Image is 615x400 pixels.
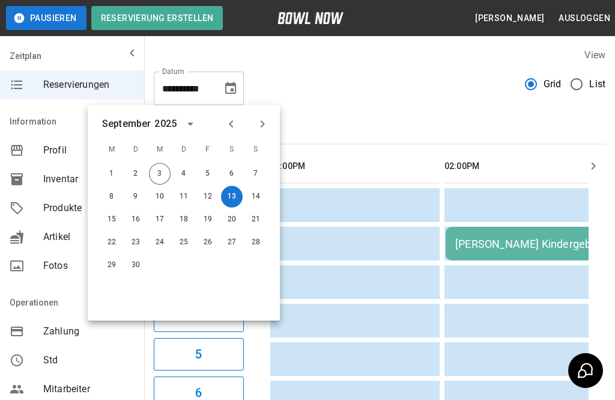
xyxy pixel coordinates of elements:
[91,6,223,30] button: Reservierung erstellen
[245,163,267,185] button: 7. Sep. 2025
[173,186,195,208] button: 11. Sep. 2025
[173,138,195,162] span: D
[43,230,135,244] span: Artikel
[277,12,344,24] img: logo
[221,138,243,162] span: S
[101,232,123,253] button: 22. Sep. 2025
[101,254,123,276] button: 29. Sep. 2025
[470,7,549,29] button: [PERSON_NAME]
[149,163,171,185] button: 3. Sep. 2025
[221,163,243,185] button: 6. Sep. 2025
[154,115,605,144] div: inventory tabs
[245,186,267,208] button: 14. Sep. 2025
[125,232,147,253] button: 23. Sep. 2025
[149,138,171,162] span: M
[101,163,123,185] button: 1. Sep. 2025
[219,76,243,100] button: Choose date, selected date is 13. Sep. 2025
[221,209,243,230] button: 20. Sep. 2025
[197,163,219,185] button: 5. Sep. 2025
[101,138,123,162] span: M
[154,117,177,131] div: 2025
[125,163,147,185] button: 2. Sep. 2025
[102,117,151,131] div: September
[245,209,267,230] button: 21. Sep. 2025
[125,138,147,162] span: D
[221,114,241,134] button: Previous month
[180,114,201,134] button: calendar view is open, switch to year view
[101,209,123,230] button: 15. Sep. 2025
[149,232,171,253] button: 24. Sep. 2025
[173,163,195,185] button: 4. Sep. 2025
[245,232,267,253] button: 28. Sep. 2025
[173,232,195,253] button: 25. Sep. 2025
[43,324,135,339] span: Zahlung
[444,149,614,183] th: 02:00PM
[125,254,147,276] button: 30. Sep. 2025
[554,7,615,29] button: Ausloggen
[154,338,244,371] button: 5
[149,209,171,230] button: 17. Sep. 2025
[43,78,135,92] span: Reservierungen
[43,201,135,215] span: Produkte
[43,353,135,368] span: Std
[589,77,605,91] span: List
[173,209,195,230] button: 18. Sep. 2025
[197,209,219,230] button: 19. Sep. 2025
[270,149,440,183] th: 01:00PM
[584,49,605,61] label: View
[149,186,171,208] button: 10. Sep. 2025
[6,6,86,30] button: Pausieren
[43,143,135,158] span: Profil
[43,172,135,186] span: Inventar
[221,232,243,253] button: 27. Sep. 2025
[125,209,147,230] button: 16. Sep. 2025
[101,186,123,208] button: 8. Sep. 2025
[252,114,273,134] button: Next month
[544,77,562,91] span: Grid
[221,186,243,208] button: 13. Sep. 2025
[195,345,202,364] h6: 5
[197,186,219,208] button: 12. Sep. 2025
[125,186,147,208] button: 9. Sep. 2025
[43,382,135,396] span: Mitarbeiter
[197,232,219,253] button: 26. Sep. 2025
[245,138,267,162] span: S
[197,138,219,162] span: F
[43,259,135,273] span: Fotos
